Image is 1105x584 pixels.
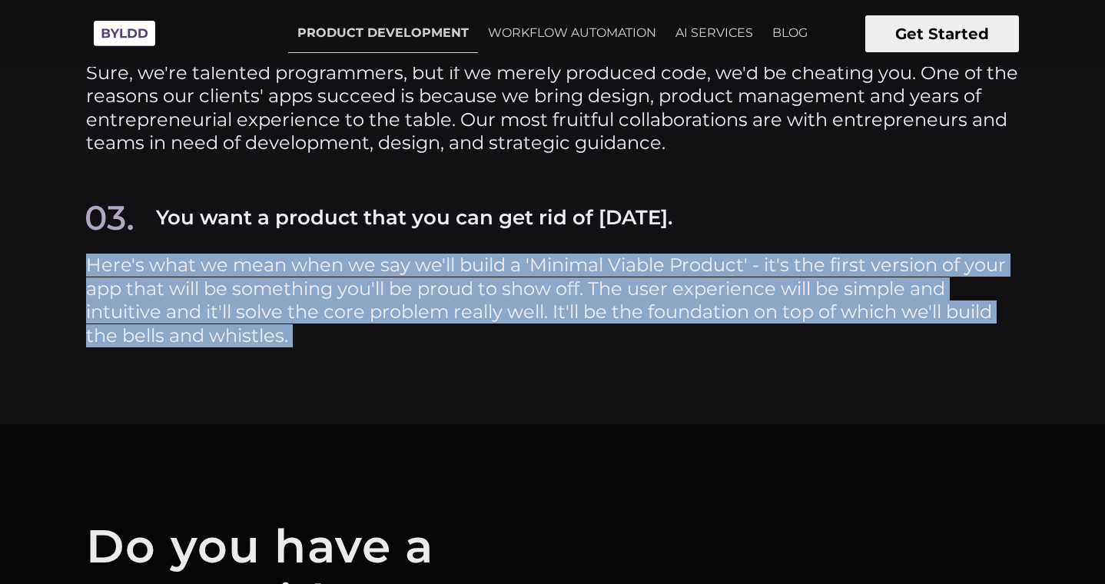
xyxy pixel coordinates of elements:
[479,14,665,52] a: WORKFLOW AUTOMATION
[288,14,478,53] a: PRODUCT DEVELOPMENT
[666,14,762,52] a: AI SERVICES
[763,14,817,52] a: BLOG
[86,205,133,231] img: product that you can get rid
[86,254,1019,347] p: Here's what we mean when we say we'll build a 'Minimal Viable Product' - it's the first version o...
[865,15,1019,52] button: Get Started
[156,207,672,230] h3: You want a product that you can get rid of [DATE].
[86,61,1019,155] p: Sure, we're talented programmers, but if we merely produced code, we'd be cheating you. One of th...
[86,12,163,55] img: Byldd - Product Development Company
